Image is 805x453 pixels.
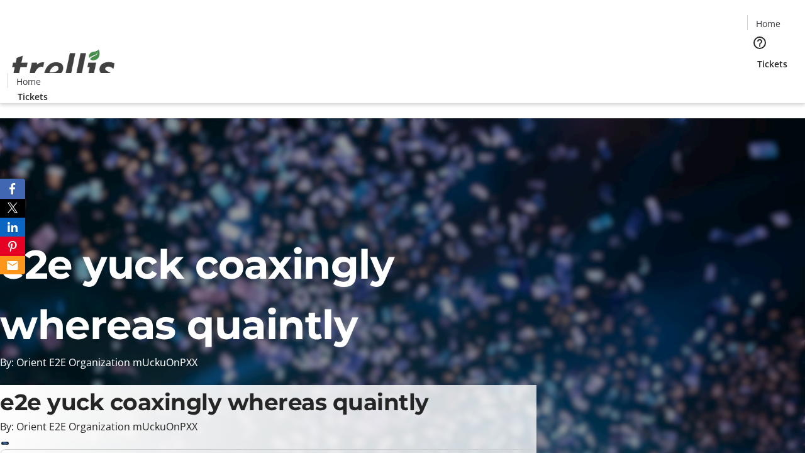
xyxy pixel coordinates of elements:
img: Orient E2E Organization mUckuOnPXX's Logo [8,36,119,99]
button: Help [747,30,772,55]
a: Home [8,75,48,88]
a: Tickets [8,90,58,103]
button: Cart [747,70,772,96]
span: Tickets [757,57,787,70]
span: Tickets [18,90,48,103]
a: Home [748,17,788,30]
a: Tickets [747,57,797,70]
span: Home [756,17,780,30]
span: Home [16,75,41,88]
